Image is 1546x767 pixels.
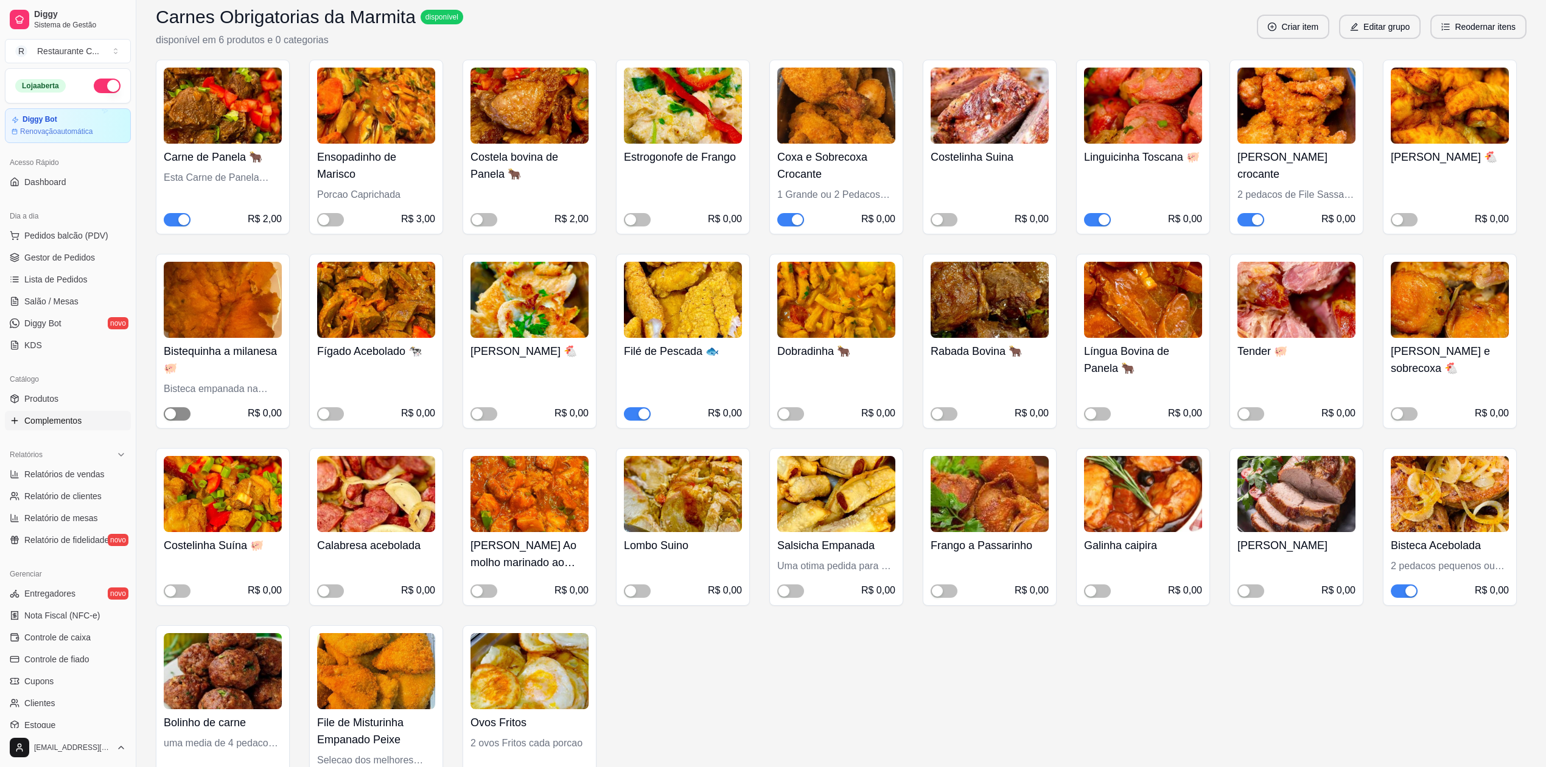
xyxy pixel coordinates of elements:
a: DiggySistema de Gestão [5,5,131,34]
span: plus-circle [1268,23,1276,31]
div: R$ 0,00 [1321,583,1355,598]
p: disponível em 6 produtos e 0 categorias [156,33,463,47]
div: R$ 0,00 [861,406,895,421]
h3: Carnes Obrigatorias da Marmita [156,6,416,28]
div: R$ 0,00 [1015,212,1049,226]
div: R$ 0,00 [554,406,589,421]
div: R$ 0,00 [1015,583,1049,598]
h4: Bistequinha a milanesa 🐖 [164,343,282,377]
img: product-image [1237,68,1355,144]
div: Loja aberta [15,79,66,93]
img: product-image [164,456,282,532]
div: R$ 0,00 [1475,406,1509,421]
span: Produtos [24,393,58,405]
a: Lista de Pedidos [5,270,131,289]
img: product-image [317,456,435,532]
img: product-image [164,68,282,144]
a: Relatório de fidelidadenovo [5,530,131,550]
div: R$ 0,00 [1475,212,1509,226]
h4: Salsicha Empanada [777,537,895,554]
a: KDS [5,335,131,355]
span: Sistema de Gestão [34,20,126,30]
span: [EMAIL_ADDRESS][DOMAIN_NAME] [34,743,111,752]
h4: Dobradinha 🐂 [777,343,895,360]
img: product-image [470,456,589,532]
div: Porcao Caprichada [317,187,435,202]
span: Controle de fiado [24,653,89,665]
h4: Calabresa acebolada [317,537,435,554]
div: R$ 0,00 [708,212,742,226]
div: R$ 0,00 [708,583,742,598]
img: product-image [470,262,589,338]
h4: Costelinha Suína 🐖 [164,537,282,554]
a: Complementos [5,411,131,430]
div: R$ 2,00 [248,212,282,226]
img: product-image [317,262,435,338]
span: Estoque [24,719,55,731]
a: Estoque [5,715,131,735]
a: Relatório de mesas [5,508,131,528]
span: Controle de caixa [24,631,91,643]
a: Controle de caixa [5,628,131,647]
span: KDS [24,339,42,351]
h4: Rabada Bovina 🐂 [931,343,1049,360]
div: R$ 0,00 [554,583,589,598]
span: Complementos [24,415,82,427]
div: Catálogo [5,369,131,389]
img: product-image [624,456,742,532]
h4: Ovos Fritos [470,714,589,731]
span: Relatório de clientes [24,490,102,502]
a: Cupons [5,671,131,691]
img: product-image [164,262,282,338]
span: edit [1350,23,1359,31]
div: R$ 2,00 [554,212,589,226]
span: Relatório de fidelidade [24,534,109,546]
img: product-image [317,633,435,709]
h4: Costelinha Suina [931,149,1049,166]
div: R$ 0,00 [708,406,742,421]
span: Relatórios de vendas [24,468,105,480]
div: R$ 0,00 [248,583,282,598]
span: Pedidos balcão (PDV) [24,229,108,242]
div: R$ 0,00 [401,583,435,598]
div: R$ 0,00 [1168,212,1202,226]
span: disponível [423,12,461,22]
img: product-image [931,68,1049,144]
span: Relatório de mesas [24,512,98,524]
div: R$ 0,00 [248,406,282,421]
div: R$ 0,00 [1168,583,1202,598]
button: Select a team [5,39,131,63]
button: plus-circleCriar item [1257,15,1329,39]
a: Relatório de clientes [5,486,131,506]
a: Dashboard [5,172,131,192]
button: Alterar Status [94,79,121,93]
a: Salão / Mesas [5,292,131,311]
a: Clientes [5,693,131,713]
div: Bisteca empanada na Panko [164,382,282,396]
article: Renovação automática [20,127,93,136]
div: Restaurante C ... [37,45,99,57]
div: Gerenciar [5,564,131,584]
h4: Bisteca Acebolada [1391,537,1509,554]
img: product-image [317,68,435,144]
h4: [PERSON_NAME] 🐔 [1391,149,1509,166]
span: Clientes [24,697,55,709]
span: Lista de Pedidos [24,273,88,285]
img: product-image [777,68,895,144]
div: Acesso Rápido [5,153,131,172]
h4: Bolinho de carne [164,714,282,731]
div: uma media de 4 pedacos a porcao [164,736,282,751]
span: R [15,45,27,57]
img: product-image [931,456,1049,532]
span: Diggy Bot [24,317,61,329]
h4: Frango a Passarinho [931,537,1049,554]
img: product-image [1391,456,1509,532]
div: 2 ovos Fritos cada porcao [470,736,589,751]
a: Entregadoresnovo [5,584,131,603]
img: product-image [1237,456,1355,532]
span: Relatórios [10,450,43,460]
img: product-image [624,262,742,338]
div: R$ 3,00 [401,212,435,226]
img: product-image [777,262,895,338]
img: product-image [1391,262,1509,338]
